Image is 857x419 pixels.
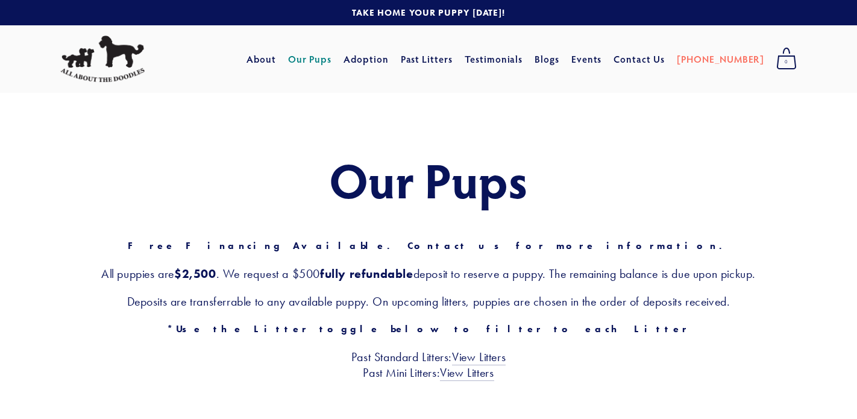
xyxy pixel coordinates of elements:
[535,48,559,70] a: Blogs
[128,240,730,251] strong: Free Financing Available. Contact us for more information.
[246,48,276,70] a: About
[452,350,506,365] a: View Litters
[465,48,523,70] a: Testimonials
[344,48,389,70] a: Adoption
[174,266,216,281] strong: $2,500
[60,266,797,282] h3: All puppies are . We request a $500 deposit to reserve a puppy. The remaining balance is due upon...
[677,48,764,70] a: [PHONE_NUMBER]
[401,52,453,65] a: Past Litters
[167,323,689,335] strong: *Use the Litter toggle below to filter to each Litter
[776,54,797,70] span: 0
[60,153,797,206] h1: Our Pups
[440,365,494,381] a: View Litters
[614,48,665,70] a: Contact Us
[770,44,803,74] a: 0 items in cart
[571,48,602,70] a: Events
[60,349,797,380] h3: Past Standard Litters: Past Mini Litters:
[288,48,332,70] a: Our Pups
[320,266,413,281] strong: fully refundable
[60,36,145,83] img: All About The Doodles
[60,294,797,309] h3: Deposits are transferrable to any available puppy. On upcoming litters, puppies are chosen in the...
